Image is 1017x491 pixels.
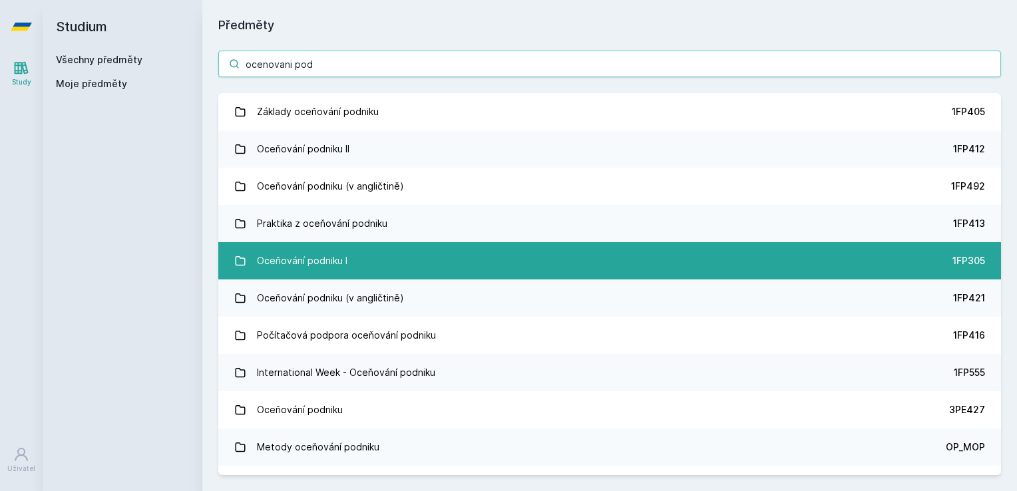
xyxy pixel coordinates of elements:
div: Oceňování podniku I [257,247,347,274]
a: Oceňování podniku II 1FP412 [218,130,1001,168]
div: Oceňování podniku [257,397,343,423]
div: 1FP492 [951,180,985,193]
div: 1FP413 [953,217,985,230]
div: 1FP412 [953,142,985,156]
input: Název nebo ident předmětu… [218,51,1001,77]
div: Study [12,77,31,87]
a: Oceňování podniku I 1FP305 [218,242,1001,279]
div: 1FP405 [952,105,985,118]
a: Uživatel [3,440,40,480]
div: Oceňování podniku II [257,136,349,162]
a: International Week - Oceňování podniku 1FP555 [218,354,1001,391]
h1: Předměty [218,16,1001,35]
span: Moje předměty [56,77,127,90]
a: Všechny předměty [56,54,142,65]
div: Metody oceňování podniku [257,434,379,460]
div: 1FP416 [953,329,985,342]
div: Základy oceňování podniku [257,98,379,125]
a: Počítačová podpora oceňování podniku 1FP416 [218,317,1001,354]
div: International Week - Oceňování podniku [257,359,435,386]
div: 1FP555 [954,366,985,379]
div: OP_MOP [946,440,985,454]
a: Základy oceňování podniku 1FP405 [218,93,1001,130]
div: Počítačová podpora oceňování podniku [257,322,436,349]
a: Study [3,53,40,94]
a: Oceňování podniku 3PE427 [218,391,1001,428]
a: Oceňování podniku (v angličtině) 1FP492 [218,168,1001,205]
div: Oceňování podniku (v angličtině) [257,285,404,311]
a: Oceňování podniku (v angličtině) 1FP421 [218,279,1001,317]
div: 3PE427 [949,403,985,416]
a: Praktika z oceňování podniku 1FP413 [218,205,1001,242]
div: Uživatel [7,464,35,474]
div: 1FP305 [952,254,985,267]
div: Oceňování podniku (v angličtině) [257,173,404,200]
a: Metody oceňování podniku OP_MOP [218,428,1001,466]
div: Praktika z oceňování podniku [257,210,387,237]
div: 1FP421 [953,291,985,305]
